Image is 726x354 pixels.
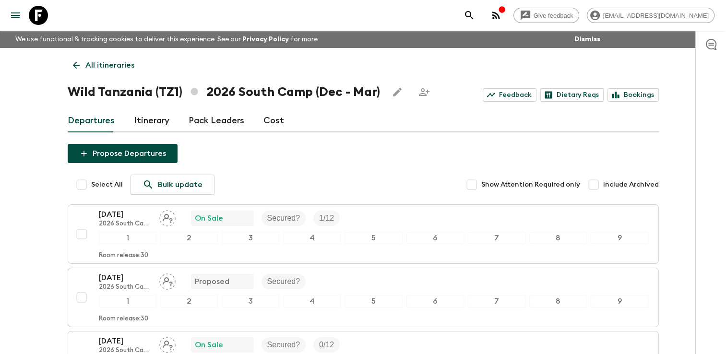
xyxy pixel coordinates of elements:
button: [DATE]2026 South Camp (Dec - Mar)Assign pack leaderOn SaleSecured?Trip Fill123456789Room release:30 [68,204,659,264]
span: Assign pack leader [159,276,176,284]
p: Room release: 30 [99,315,148,323]
p: On Sale [195,212,223,224]
div: 8 [529,232,587,244]
a: Dietary Reqs [540,88,604,102]
p: 2026 South Camp (Dec - Mar) [99,283,152,291]
div: Secured? [262,211,306,226]
div: 4 [283,295,341,307]
div: 9 [591,232,648,244]
p: Bulk update [158,179,202,190]
a: Feedback [483,88,536,102]
a: Bookings [607,88,659,102]
div: [EMAIL_ADDRESS][DOMAIN_NAME] [587,8,714,23]
div: 2 [160,295,218,307]
p: 1 / 12 [319,212,334,224]
div: 2 [160,232,218,244]
span: Assign pack leader [159,340,176,347]
div: 9 [591,295,648,307]
span: [EMAIL_ADDRESS][DOMAIN_NAME] [598,12,714,19]
a: All itineraries [68,56,140,75]
p: 2026 South Camp (Dec - Mar) [99,220,152,228]
p: On Sale [195,339,223,351]
h1: Wild Tanzania (TZ1) 2026 South Camp (Dec - Mar) [68,83,380,102]
div: 1 [99,295,156,307]
a: Pack Leaders [189,109,244,132]
p: 0 / 12 [319,339,334,351]
button: [DATE]2026 South Camp (Dec - Mar)Assign pack leaderProposedSecured?123456789Room release:30 [68,268,659,327]
p: [DATE] [99,335,152,347]
div: Secured? [262,337,306,353]
div: 6 [406,295,464,307]
div: 6 [406,232,464,244]
span: Include Archived [603,180,659,189]
div: 7 [468,232,525,244]
p: Proposed [195,276,229,287]
a: Bulk update [131,175,214,195]
p: Secured? [267,339,300,351]
span: Give feedback [528,12,579,19]
p: [DATE] [99,209,152,220]
p: All itineraries [85,59,134,71]
div: Trip Fill [313,337,340,353]
button: Dismiss [572,33,603,46]
p: We use functional & tracking cookies to deliver this experience. See our for more. [12,31,323,48]
p: Secured? [267,212,300,224]
div: 3 [222,232,279,244]
span: Assign pack leader [159,213,176,221]
a: Itinerary [134,109,169,132]
span: Share this itinerary [415,83,434,102]
p: [DATE] [99,272,152,283]
a: Departures [68,109,115,132]
button: menu [6,6,25,25]
p: Secured? [267,276,300,287]
div: 5 [345,232,402,244]
div: 7 [468,295,525,307]
div: 1 [99,232,156,244]
button: search adventures [460,6,479,25]
div: 5 [345,295,402,307]
a: Cost [263,109,284,132]
div: 3 [222,295,279,307]
a: Privacy Policy [242,36,289,43]
div: Trip Fill [313,211,340,226]
div: 4 [283,232,341,244]
span: Select All [91,180,123,189]
span: Show Attention Required only [481,180,580,189]
div: 8 [529,295,587,307]
button: Propose Departures [68,144,178,163]
p: Room release: 30 [99,252,148,260]
div: Secured? [262,274,306,289]
a: Give feedback [513,8,579,23]
button: Edit this itinerary [388,83,407,102]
